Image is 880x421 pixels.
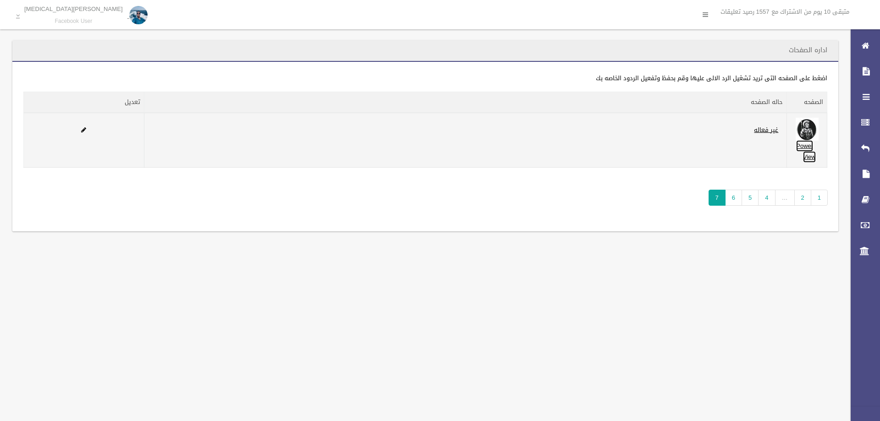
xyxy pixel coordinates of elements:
[794,190,811,206] a: 2
[796,124,819,136] a: Edit
[24,5,123,12] p: [PERSON_NAME][MEDICAL_DATA]
[758,190,775,206] a: 4
[709,190,726,206] span: 7
[775,190,795,206] span: …
[742,190,759,206] a: 5
[81,124,86,136] a: Edit
[811,190,828,206] a: 1
[725,190,742,206] a: 6
[796,140,815,163] a: Power View
[754,124,778,136] a: غير فعاله
[23,73,827,84] div: اضغط على الصفحه التى تريد تشغيل الرد الالى عليها وقم بحفظ وتفعيل الردود الخاصه بك
[796,118,819,141] img: 535938751_122093094093000674_7811515304982155813_n.jpg
[24,92,144,113] th: تعديل
[787,92,827,113] th: الصفحه
[24,18,123,25] small: Facebook User
[144,92,786,113] th: حاله الصفحه
[778,41,838,59] header: اداره الصفحات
